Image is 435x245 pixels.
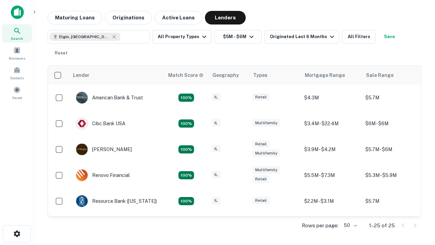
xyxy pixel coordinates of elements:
td: $6M - $6M [362,111,423,136]
div: IL [212,145,221,153]
td: $5.7M - $6M [362,136,423,162]
div: IL [212,119,221,127]
div: Cibc Bank USA [76,117,125,130]
td: $5.7M [362,188,423,214]
button: Reset [50,46,72,60]
a: Search [2,24,32,43]
div: IL [212,171,221,179]
div: Matching Properties: 7, hasApolloMatch: undefined [178,94,194,102]
th: Lender [69,66,164,85]
img: picture [76,92,88,103]
a: Contacts [2,64,32,82]
div: Matching Properties: 4, hasApolloMatch: undefined [178,145,194,153]
td: $4M [301,214,362,240]
td: $4.3M [301,85,362,111]
div: Multifamily [253,166,280,174]
div: Retail [253,93,269,101]
h6: Match Score [168,71,202,79]
span: Elgin, [GEOGRAPHIC_DATA], [GEOGRAPHIC_DATA] [59,34,110,40]
div: Matching Properties: 4, hasApolloMatch: undefined [178,171,194,179]
td: $3.4M - $22.4M [301,111,362,136]
button: Originations [105,11,152,24]
div: Geography [212,71,239,79]
td: $5.3M - $5.9M [362,162,423,188]
div: Sale Range [366,71,394,79]
th: Sale Range [362,66,423,85]
div: Retail [253,197,269,205]
button: Lenders [205,11,246,24]
th: Capitalize uses an advanced AI algorithm to match your search with the best lender. The match sco... [164,66,208,85]
button: Save your search to get updates of matches that match your search criteria. [379,30,400,44]
button: $5M - $6M [214,30,262,44]
th: Mortgage Range [301,66,362,85]
span: Borrowers [9,55,25,61]
span: Saved [12,95,22,100]
td: $5.7M [362,85,423,111]
td: $3.9M - $4.2M [301,136,362,162]
img: picture [76,144,88,155]
div: Capitalize uses an advanced AI algorithm to match your search with the best lender. The match sco... [168,71,204,79]
div: 50 [341,220,358,230]
div: Resource Bank ([US_STATE]) [76,195,157,207]
img: picture [76,169,88,181]
div: Types [253,71,267,79]
span: Search [11,36,23,41]
button: All Filters [342,30,376,44]
button: Maturing Loans [48,11,102,24]
div: Multifamily [253,119,280,127]
div: Matching Properties: 4, hasApolloMatch: undefined [178,197,194,205]
th: Types [249,66,301,85]
td: $5.6M [362,214,423,240]
div: American Bank & Trust [76,92,143,104]
a: Saved [2,83,32,102]
button: All Property Types [152,30,211,44]
div: Retail [253,175,269,183]
img: picture [76,118,88,129]
button: Active Loans [155,11,202,24]
p: Rows per page: [302,222,338,230]
img: picture [76,195,88,207]
img: capitalize-icon.png [11,5,24,19]
div: IL [212,93,221,101]
div: Matching Properties: 4, hasApolloMatch: undefined [178,119,194,128]
div: Multifamily [253,149,280,157]
iframe: Chat Widget [401,169,435,201]
div: IL [212,197,221,205]
div: Renovo Financial [76,169,130,181]
p: 1–25 of 25 [369,222,395,230]
div: [PERSON_NAME] [76,143,132,156]
div: Retail [253,140,269,148]
td: $2.2M - $3.1M [301,188,362,214]
div: Originated Last 6 Months [270,33,336,41]
span: Contacts [10,75,24,81]
button: Originated Last 6 Months [264,30,339,44]
th: Geography [208,66,249,85]
a: Borrowers [2,44,32,62]
div: Lender [73,71,89,79]
td: $5.5M - $7.3M [301,162,362,188]
div: Mortgage Range [305,71,345,79]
